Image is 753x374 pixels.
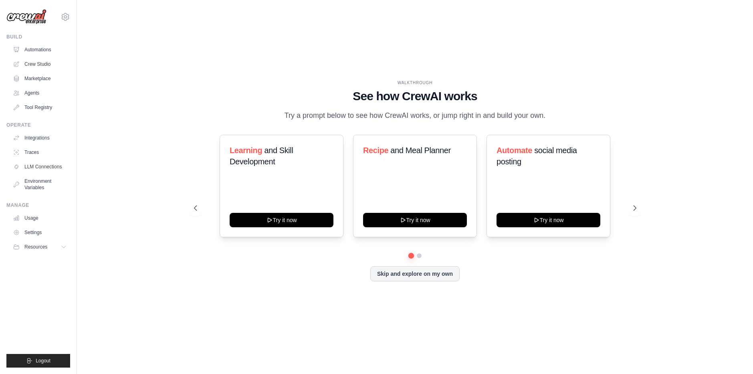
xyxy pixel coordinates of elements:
a: Traces [10,146,70,159]
span: Recipe [363,146,388,155]
span: social media posting [497,146,577,166]
button: Skip and explore on my own [370,266,460,281]
a: Usage [10,212,70,224]
button: Try it now [497,213,600,227]
h1: See how CrewAI works [194,89,636,103]
div: Operate [6,122,70,128]
span: Learning [230,146,262,155]
button: Resources [10,241,70,253]
span: and Meal Planner [390,146,450,155]
a: Marketplace [10,72,70,85]
div: WALKTHROUGH [194,80,636,86]
a: Tool Registry [10,101,70,114]
span: Logout [36,358,50,364]
img: Logo [6,9,46,24]
a: Automations [10,43,70,56]
span: Automate [497,146,532,155]
a: LLM Connections [10,160,70,173]
iframe: Chat Widget [713,336,753,374]
a: Integrations [10,131,70,144]
button: Try it now [363,213,467,227]
a: Settings [10,226,70,239]
div: Build [6,34,70,40]
span: Resources [24,244,47,250]
div: Manage [6,202,70,208]
a: Agents [10,87,70,99]
a: Environment Variables [10,175,70,194]
span: and Skill Development [230,146,293,166]
a: Crew Studio [10,58,70,71]
p: Try a prompt below to see how CrewAI works, or jump right in and build your own. [281,110,550,121]
button: Logout [6,354,70,368]
button: Try it now [230,213,333,227]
